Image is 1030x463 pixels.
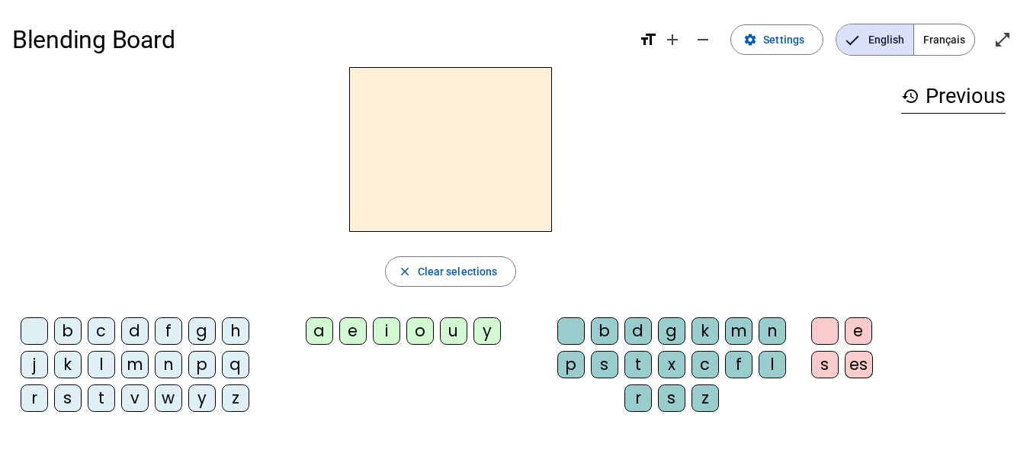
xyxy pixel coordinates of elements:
[691,351,719,378] div: c
[54,351,82,378] div: k
[591,317,618,345] div: b
[373,317,400,345] div: i
[339,317,367,345] div: e
[88,384,115,412] div: t
[658,351,685,378] div: x
[845,351,873,378] div: es
[54,317,82,345] div: b
[901,87,919,105] mat-icon: history
[691,317,719,345] div: k
[694,31,712,49] mat-icon: remove
[385,256,517,287] button: Clear selections
[845,317,872,345] div: e
[691,384,719,412] div: z
[121,384,149,412] div: v
[688,24,718,55] button: Decrease font size
[663,31,682,49] mat-icon: add
[121,351,149,378] div: m
[222,317,249,345] div: h
[418,262,498,281] span: Clear selections
[914,24,974,55] span: Français
[658,384,685,412] div: s
[658,317,685,345] div: g
[306,317,333,345] div: a
[155,317,182,345] div: f
[440,317,467,345] div: u
[993,31,1012,49] mat-icon: open_in_full
[398,265,412,278] mat-icon: close
[624,351,652,378] div: t
[657,24,688,55] button: Increase font size
[759,351,786,378] div: l
[725,317,752,345] div: m
[901,79,1006,114] h3: Previous
[88,351,115,378] div: l
[730,24,823,55] button: Settings
[21,384,48,412] div: r
[188,351,216,378] div: p
[557,351,585,378] div: p
[624,317,652,345] div: d
[155,351,182,378] div: n
[406,317,434,345] div: o
[987,24,1018,55] button: Enter full screen
[188,317,216,345] div: g
[836,24,913,55] span: English
[811,351,839,378] div: s
[21,351,48,378] div: j
[763,31,804,49] span: Settings
[12,15,627,64] h1: Blending Board
[591,351,618,378] div: s
[836,24,975,56] mat-button-toggle-group: Language selection
[743,33,757,47] mat-icon: settings
[624,384,652,412] div: r
[121,317,149,345] div: d
[222,384,249,412] div: z
[759,317,786,345] div: n
[725,351,752,378] div: f
[473,317,501,345] div: y
[155,384,182,412] div: w
[639,31,657,49] mat-icon: format_size
[88,317,115,345] div: c
[222,351,249,378] div: q
[188,384,216,412] div: y
[54,384,82,412] div: s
